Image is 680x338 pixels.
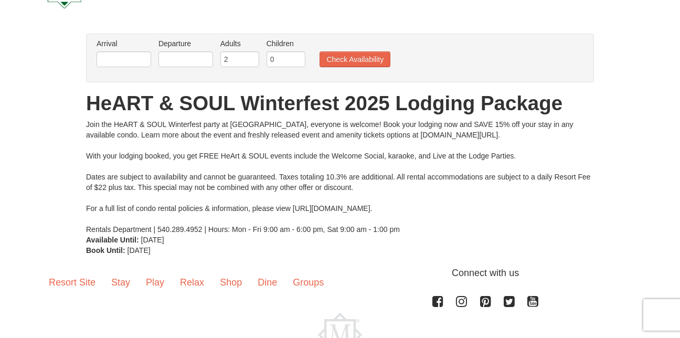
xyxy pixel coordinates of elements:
label: Adults [220,38,259,49]
label: Departure [158,38,213,49]
a: Stay [103,266,138,299]
a: Relax [172,266,212,299]
div: Join the HeART & SOUL Winterfest party at [GEOGRAPHIC_DATA], everyone is welcome! Book your lodgi... [86,119,594,235]
a: Resort Site [41,266,103,299]
p: Connect with us [41,266,639,280]
h1: HeART & SOUL Winterfest 2025 Lodging Package [86,93,594,114]
label: Arrival [97,38,151,49]
a: Dine [250,266,285,299]
strong: Available Until: [86,236,139,244]
label: Children [267,38,305,49]
span: [DATE] [127,246,151,255]
span: [DATE] [141,236,164,244]
a: Shop [212,266,250,299]
a: Play [138,266,172,299]
a: Groups [285,266,332,299]
strong: Book Until: [86,246,125,255]
button: Check Availability [320,51,390,67]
